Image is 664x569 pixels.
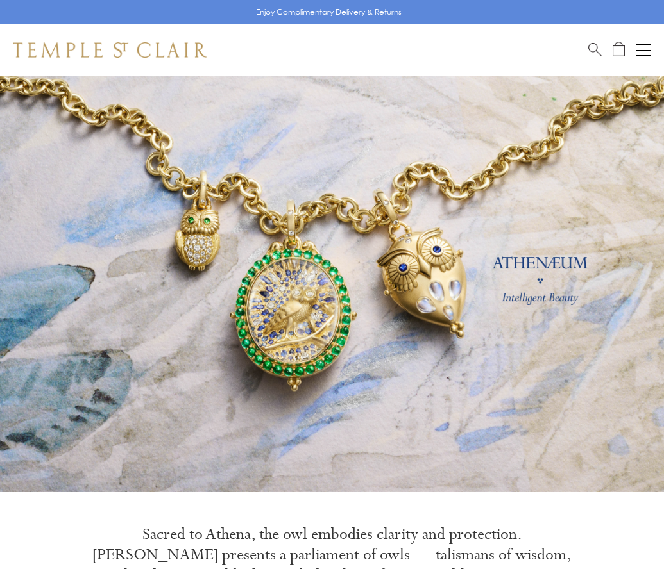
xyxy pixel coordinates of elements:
a: Search [588,42,602,58]
p: Enjoy Complimentary Delivery & Returns [256,6,402,19]
img: Temple St. Clair [13,42,207,58]
a: Open Shopping Bag [613,42,625,58]
button: Open navigation [636,42,651,58]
